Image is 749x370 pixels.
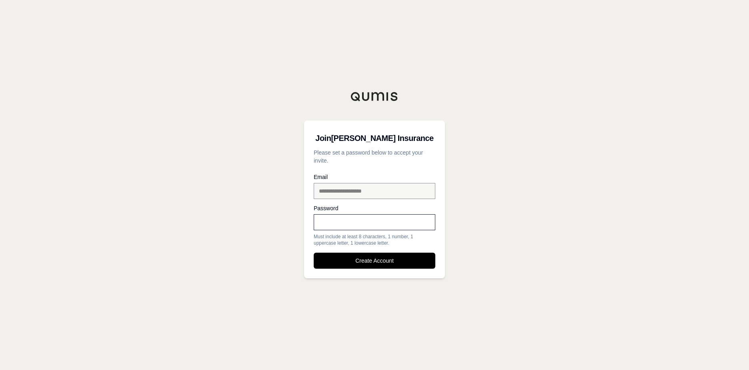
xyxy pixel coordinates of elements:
[314,205,435,211] label: Password
[350,92,399,101] img: Qumis
[314,149,435,165] p: Please set a password below to accept your invite.
[314,174,435,180] label: Email
[314,253,435,269] button: Create Account
[314,233,435,246] div: Must include at least 8 characters, 1 number, 1 uppercase letter, 1 lowercase letter.
[314,130,435,146] h3: Join [PERSON_NAME] Insurance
